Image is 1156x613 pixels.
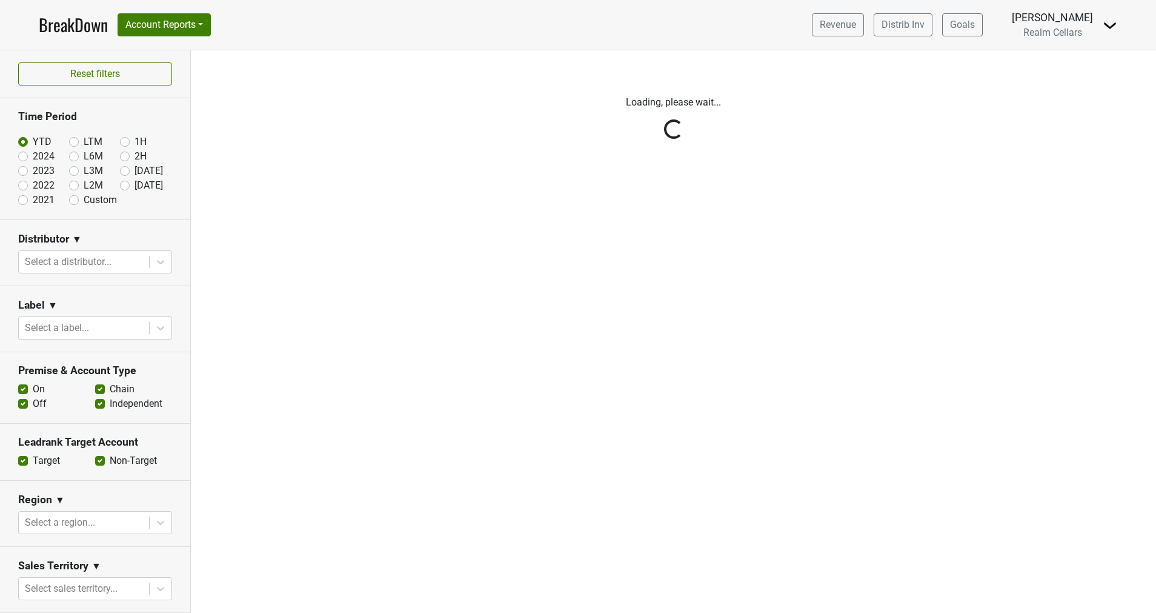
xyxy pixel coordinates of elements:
a: Revenue [812,13,864,36]
a: BreakDown [39,12,108,38]
img: Dropdown Menu [1103,18,1117,33]
a: Distrib Inv [874,13,932,36]
div: [PERSON_NAME] [1012,10,1093,25]
a: Goals [942,13,983,36]
span: Realm Cellars [1023,27,1082,38]
button: Account Reports [118,13,211,36]
p: Loading, please wait... [337,95,1010,110]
